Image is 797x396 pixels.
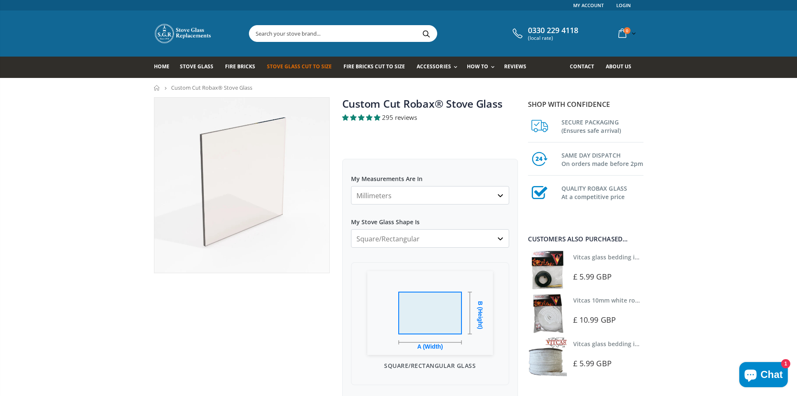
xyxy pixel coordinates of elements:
[154,98,329,273] img: stove_glass_made_to_measure_800x_crop_center.webp
[154,63,169,70] span: Home
[615,25,638,41] a: 0
[267,57,338,78] a: Stove Glass Cut To Size
[154,85,160,91] a: Home
[225,63,255,70] span: Fire Bricks
[267,63,332,70] span: Stove Glass Cut To Size
[382,113,417,122] span: 295 reviews
[343,57,411,78] a: Fire Bricks Cut To Size
[573,315,616,325] span: £ 10.99 GBP
[351,168,509,183] label: My Measurements Are In
[561,150,643,168] h3: SAME DAY DISPATCH On orders made before 2pm
[343,63,405,70] span: Fire Bricks Cut To Size
[180,63,213,70] span: Stove Glass
[504,57,533,78] a: Reviews
[606,63,631,70] span: About us
[225,57,261,78] a: Fire Bricks
[504,63,526,70] span: Reviews
[351,211,509,226] label: My Stove Glass Shape Is
[360,361,500,370] p: Square/Rectangular Glass
[171,84,252,91] span: Custom Cut Robax® Stove Glass
[249,26,530,41] input: Search your stove brand...
[417,57,461,78] a: Accessories
[417,26,436,41] button: Search
[367,271,493,355] img: Glass Shape Preview
[528,236,643,242] div: Customers also purchased...
[154,57,176,78] a: Home
[467,63,488,70] span: How To
[573,296,737,304] a: Vitcas 10mm white rope kit - includes rope seal and glue!
[624,27,630,34] span: 0
[180,57,220,78] a: Stove Glass
[606,57,638,78] a: About us
[417,63,451,70] span: Accessories
[528,35,578,41] span: (local rate)
[570,63,594,70] span: Contact
[467,57,499,78] a: How To
[510,26,578,41] a: 0330 229 4118 (local rate)
[342,96,502,111] a: Custom Cut Robax® Stove Glass
[561,183,643,201] h3: QUALITY ROBAX GLASS At a competitive price
[528,294,567,333] img: Vitcas white rope, glue and gloves kit 10mm
[573,272,612,282] span: £ 5.99 GBP
[737,362,790,389] inbox-online-store-chat: Shopify online store chat
[154,23,213,44] img: Stove Glass Replacement
[561,116,643,135] h3: SECURE PACKAGING (Ensures safe arrival)
[528,99,643,109] p: Shop with confidence
[573,253,729,261] a: Vitcas glass bedding in tape - 2mm x 10mm x 2 meters
[528,337,567,376] img: Vitcas stove glass bedding in tape
[570,57,600,78] a: Contact
[573,340,751,348] a: Vitcas glass bedding in tape - 2mm x 15mm x 2 meters (White)
[342,113,382,122] span: 4.94 stars
[573,358,612,368] span: £ 5.99 GBP
[528,251,567,290] img: Vitcas stove glass bedding in tape
[528,26,578,35] span: 0330 229 4118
